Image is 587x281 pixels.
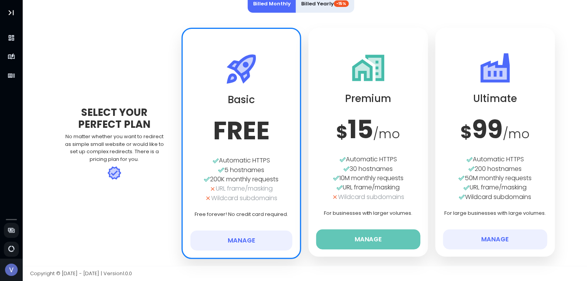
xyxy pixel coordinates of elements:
span: Copyright © [DATE] - [DATE] | Version 1.0.0 [30,270,132,277]
div: 30 hostnames [316,164,421,174]
div: URL frame/masking [190,184,293,193]
div: 200K monthly requests [190,175,293,184]
p: For businesses with larger volumes. [316,209,421,217]
button: Manage [190,231,293,251]
div: Automatic HTTPS [190,156,293,165]
h3: 15 [316,115,421,145]
p: For large businesses with large volumes. [443,209,548,217]
div: Select Your Perfect Plan [58,107,170,130]
button: Toggle Aside [4,5,18,20]
div: URL frame/masking [443,183,548,192]
button: Manage [443,229,548,249]
div: Wildcard subdomains [443,192,548,202]
div: Automatic HTTPS [443,155,548,164]
div: URL frame/masking [316,183,421,192]
div: Wildcard subdomains [190,194,293,203]
div: Automatic HTTPS [316,155,421,164]
span: -15% [334,0,349,7]
span: $ [336,120,348,144]
h3: FREE [190,116,293,146]
div: No matter whether you want to redirect as simple small website or would like to set up complex re... [58,133,170,163]
h3: 99 [443,115,548,145]
button: Manage [316,229,421,249]
h2: Premium [316,93,421,105]
span: / mo [503,125,530,142]
div: Wildcard subdomains [316,192,421,202]
div: 50M monthly requests [443,174,548,183]
img: Avatar [5,264,18,276]
div: 10M monthly requests [316,174,421,183]
div: 200 hostnames [443,164,548,174]
span: / mo [374,125,400,142]
div: 5 hostnames [190,166,293,175]
p: Free forever! No credit card required. [190,211,293,218]
span: $ [460,120,472,144]
h2: Ultimate [443,93,548,105]
h2: Basic [190,94,293,106]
